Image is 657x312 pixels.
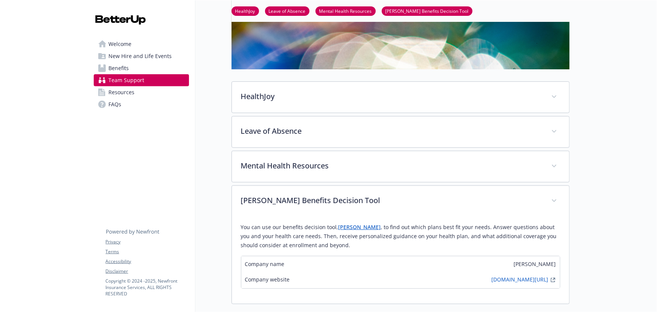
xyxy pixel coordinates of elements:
[106,239,189,245] a: Privacy
[94,98,189,110] a: FAQs
[106,268,189,275] a: Disclaimer
[232,82,569,113] div: HealthJoy
[106,258,189,265] a: Accessibility
[241,223,560,250] p: You can use our benefits decision tool, , to find out which plans best fit your needs. Answer que...
[241,125,542,137] p: Leave of Absence
[549,275,558,284] a: external
[94,62,189,74] a: Benefits
[338,223,381,231] a: [PERSON_NAME]
[514,260,556,268] span: [PERSON_NAME]
[232,151,569,182] div: Mental Health Resources
[245,260,285,268] span: Company name
[382,7,473,14] a: [PERSON_NAME] Benefits Decision Tool
[232,116,569,147] div: Leave of Absence
[109,98,122,110] span: FAQs
[94,50,189,62] a: New Hire and Life Events
[94,38,189,50] a: Welcome
[232,186,569,217] div: [PERSON_NAME] Benefits Decision Tool
[94,86,189,98] a: Resources
[106,278,189,297] p: Copyright © 2024 - 2025 , Newfront Insurance Services, ALL RIGHTS RESERVED
[245,275,290,284] span: Company website
[109,74,145,86] span: Team Support
[109,62,129,74] span: Benefits
[106,248,189,255] a: Terms
[232,7,259,14] a: HealthJoy
[109,86,135,98] span: Resources
[241,160,542,171] p: Mental Health Resources
[109,38,132,50] span: Welcome
[241,195,542,206] p: [PERSON_NAME] Benefits Decision Tool
[492,275,549,284] a: [DOMAIN_NAME][URL]
[241,91,542,102] p: HealthJoy
[316,7,376,14] a: Mental Health Resources
[265,7,309,14] a: Leave of Absence
[232,217,569,304] div: [PERSON_NAME] Benefits Decision Tool
[109,50,172,62] span: New Hire and Life Events
[94,74,189,86] a: Team Support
